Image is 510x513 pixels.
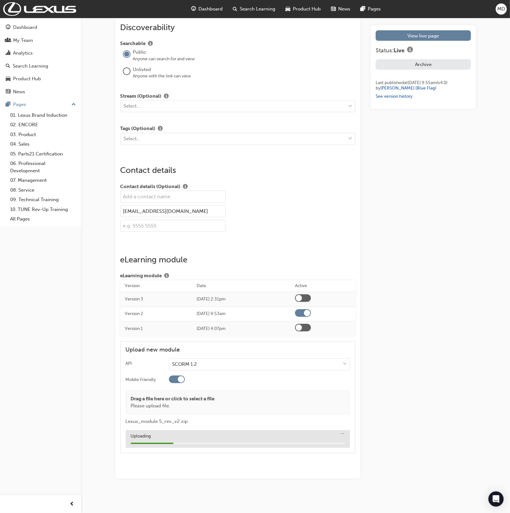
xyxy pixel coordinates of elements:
a: News [3,86,78,98]
span: Tags (Optional) [120,125,156,133]
span: info-icon [183,184,188,190]
th: Version [120,280,192,292]
span: Search Learning [240,5,275,13]
img: Trak [3,2,76,16]
span: pages-icon [6,102,10,108]
h2: Discoverability [120,23,356,33]
div: Search Learning [13,62,48,70]
a: View live page [376,30,471,41]
div: Analytics [13,49,33,57]
span: info-icon [158,126,163,132]
div: Open Intercom Messenger [488,491,504,507]
button: Pages [3,99,78,110]
a: 04. Sales [8,139,78,149]
a: search-iconSearch Learning [228,3,280,16]
span: eLearning module [120,273,162,280]
td: Version 3 [120,292,192,307]
span: info-icon [164,274,169,280]
h4: Upload new module [126,347,350,354]
div: Mobile Friendly [126,377,156,383]
p: Please upload file. [131,403,215,410]
span: down-icon [343,360,347,369]
a: guage-iconDashboard [186,3,228,16]
button: Show info [162,93,171,101]
span: Searchable [120,40,146,48]
button: Show info [405,46,415,54]
span: Contact details (Optional) [120,183,181,191]
a: My Team [3,35,78,46]
div: Status: [376,46,471,54]
button: Show info [181,183,191,191]
span: search-icon [6,63,10,69]
p: Drag a file here or click to select a file [131,396,215,403]
span: info-icon [148,41,153,47]
div: Pages [13,101,26,108]
span: Dashboard [198,5,223,13]
span: up-icon [71,101,76,109]
span: Lexus_module 5_rev_v2.zip [126,419,188,424]
span: Stream (Optional) [120,93,162,101]
button: Show info [156,125,165,133]
div: Dashboard [13,24,37,31]
span: Uploading [131,434,151,439]
a: 09. Technical Training [8,195,78,205]
div: Anyone with the link can view [133,73,356,79]
span: Product Hub [293,5,321,13]
div: Drag a file here or click to select a filePlease upload file. [126,391,350,415]
a: See version history [376,94,413,99]
div: API [126,361,132,367]
div: Last published at [DATE] 9:55am (v 4 . 0 ) [376,80,471,86]
a: 06. Professional Development [8,159,78,175]
div: Product Hub [13,75,41,82]
button: MD [496,3,507,15]
div: SCORM 1.2 [172,361,197,368]
span: info-icon [164,94,169,100]
a: Search Learning [3,60,78,72]
a: car-iconProduct Hub [280,3,326,16]
div: Public [133,49,356,56]
span: car-icon [6,76,10,82]
div: Anyone can search for and view [133,56,356,62]
span: down-icon [348,102,352,111]
div: by [376,85,471,91]
td: [DATE] 4:07pm [192,322,290,336]
a: [PERSON_NAME] (Blue Flag) [380,85,436,91]
span: news-icon [331,5,336,13]
span: info-icon [407,47,413,54]
a: 01. Lexus Brand Induction [8,110,78,120]
span: down-icon [348,135,352,143]
span: guage-icon [6,25,10,30]
a: Analytics [3,47,78,59]
span: car-icon [285,5,290,13]
div: Select... [124,103,141,110]
a: 03. Product [8,130,78,140]
span: prev-icon [70,500,75,508]
span: MD [498,5,505,13]
a: Dashboard [3,22,78,33]
a: 02. ENCORE [8,120,78,130]
div: My Team [13,37,33,44]
a: 10. TUNE Rev-Up Training [8,205,78,214]
span: pages-icon [360,5,365,13]
button: Archive [376,59,471,70]
div: Unlisted [133,66,356,73]
a: 07. Management [8,175,78,185]
span: search-icon [233,5,237,13]
button: Show info [162,273,172,280]
span: guage-icon [191,5,196,13]
input: Add a contact name [120,191,226,203]
span: News [338,5,350,13]
h2: eLearning module [120,255,356,265]
a: pages-iconPages [355,3,386,16]
a: All Pages [8,214,78,224]
a: news-iconNews [326,3,355,16]
input: e.g. john@example.com [120,205,226,217]
td: [DATE] 2:31pm [192,292,290,307]
span: news-icon [6,89,10,95]
a: 08. Service [8,185,78,195]
a: Product Hub [3,73,78,85]
span: people-icon [6,38,10,43]
th: Date [192,280,290,292]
